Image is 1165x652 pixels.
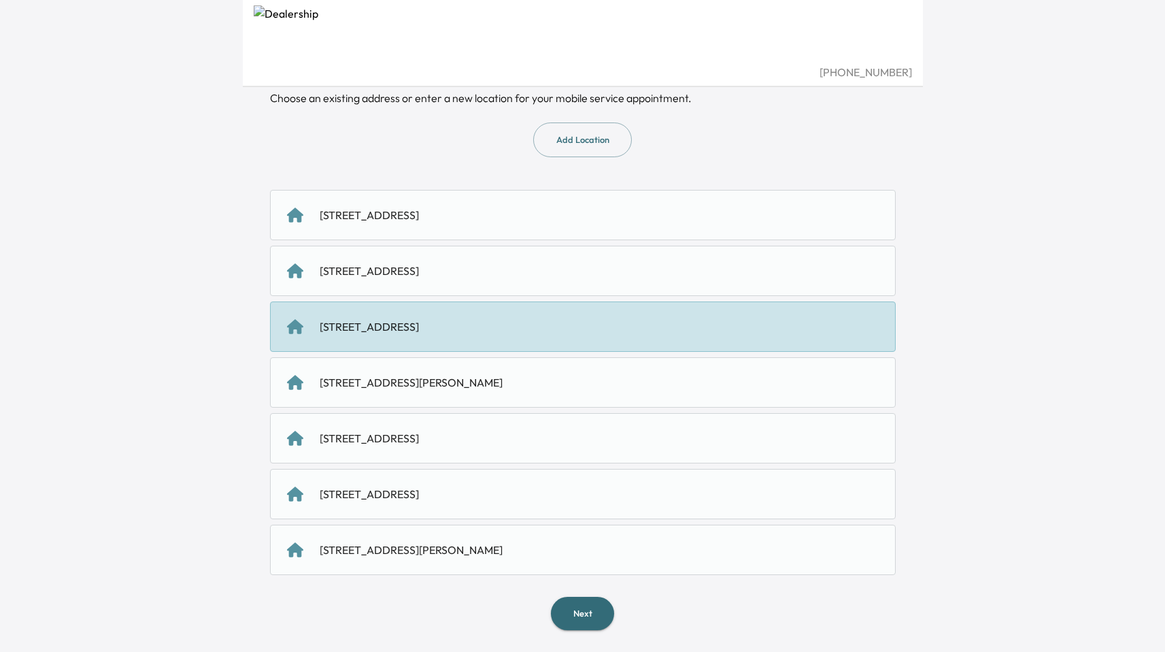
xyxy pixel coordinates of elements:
img: Dealership [254,5,912,64]
div: [STREET_ADDRESS] [320,486,419,502]
button: Next [551,597,614,630]
div: [STREET_ADDRESS] [320,207,419,223]
div: [STREET_ADDRESS][PERSON_NAME] [320,542,503,558]
button: Add Location [533,123,632,157]
div: [STREET_ADDRESS] [320,263,419,279]
div: Choose an existing address or enter a new location for your mobile service appointment. [270,90,896,106]
div: [STREET_ADDRESS][PERSON_NAME] [320,374,503,391]
div: [STREET_ADDRESS] [320,430,419,446]
div: [STREET_ADDRESS] [320,319,419,335]
div: [PHONE_NUMBER] [254,64,912,80]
